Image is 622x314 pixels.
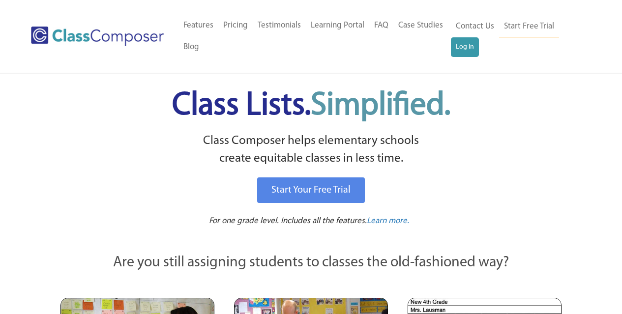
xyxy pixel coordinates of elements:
a: Learning Portal [306,15,369,36]
p: Are you still assigning students to classes the old-fashioned way? [60,252,562,274]
span: Class Lists. [172,90,450,122]
a: FAQ [369,15,393,36]
a: Learn more. [367,215,409,228]
a: Contact Us [451,16,499,37]
span: Learn more. [367,217,409,225]
span: Start Your Free Trial [271,185,351,195]
img: Class Composer [31,27,164,46]
a: Pricing [218,15,253,36]
a: Start Free Trial [499,16,559,38]
span: For one grade level. Includes all the features. [209,217,367,225]
a: Blog [178,36,204,58]
a: Log In [451,37,479,57]
p: Class Composer helps elementary schools create equitable classes in less time. [59,132,563,168]
nav: Header Menu [178,15,451,58]
a: Case Studies [393,15,448,36]
a: Features [178,15,218,36]
a: Start Your Free Trial [257,177,365,203]
span: Simplified. [311,90,450,122]
nav: Header Menu [451,16,584,57]
a: Testimonials [253,15,306,36]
